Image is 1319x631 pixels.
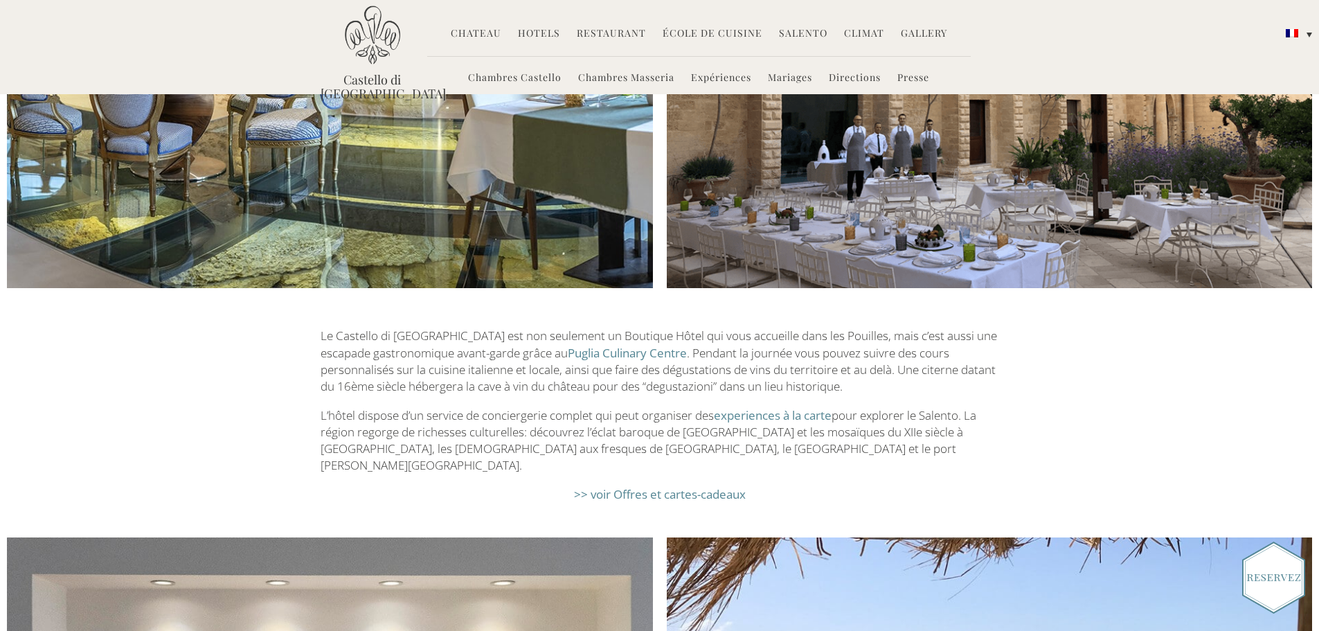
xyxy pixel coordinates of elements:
[518,26,560,42] a: Hotels
[844,26,884,42] a: Climat
[829,71,881,87] a: Directions
[1286,29,1298,37] img: Français
[451,26,501,42] a: Chateau
[897,71,929,87] a: Presse
[577,26,646,42] a: Restaurant
[1242,542,1305,614] img: Book_Button_French.png
[663,26,762,42] a: École de Cuisine
[321,407,961,423] span: L’hôtel dispose d’un service de conciergerie complet qui peut organiser des pour explorer le Sale...
[321,73,424,100] a: Castello di [GEOGRAPHIC_DATA]
[574,486,746,502] a: >> voir Offres et cartes-cadeaux
[321,328,999,395] p: Le Castello di [GEOGRAPHIC_DATA] est non seulement un Boutique Hôtel qui vous accueille dans les ...
[345,6,400,64] img: Castello di Ugento
[321,407,976,474] span: La région regorge de richesses culturelles: découvrez l’éclat baroque de [GEOGRAPHIC_DATA] et les...
[578,71,674,87] a: Chambres Masseria
[568,345,687,361] a: Puglia Culinary Centre
[691,71,751,87] a: Expériences
[901,26,947,42] a: Gallery
[768,71,812,87] a: Mariages
[714,407,832,423] a: experiences à la carte
[468,71,562,87] a: Chambres Castello
[779,26,827,42] a: Salento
